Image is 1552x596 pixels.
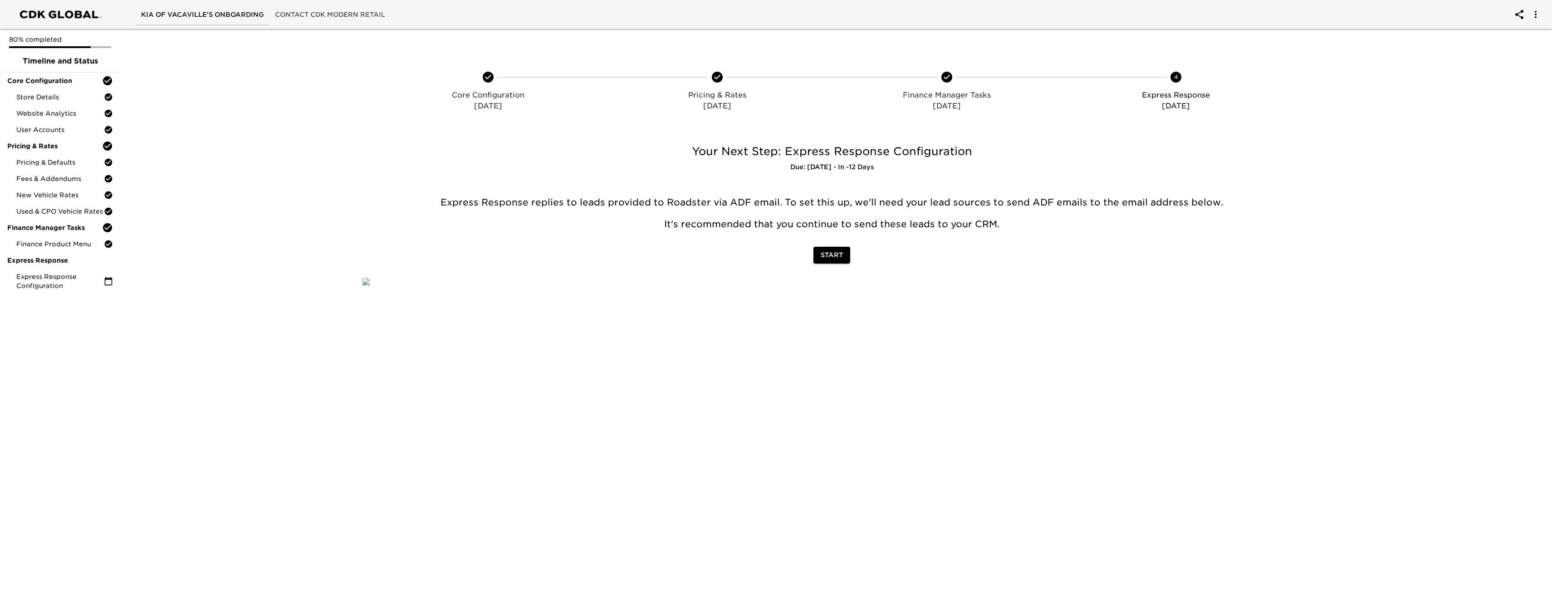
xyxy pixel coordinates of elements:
[362,278,370,285] img: qkibX1zbU72zw90W6Gan%2FTemplates%2FRjS7uaFIXtg43HUzxvoG%2F3e51d9d6-1114-4229-a5bf-f5ca567b6beb.jpg
[1174,73,1178,80] text: 4
[607,101,828,112] p: [DATE]
[16,158,104,167] span: Pricing & Defaults
[9,35,111,44] p: 80% completed
[441,197,1223,208] span: Express Response replies to leads provided to Roadster via ADF email. To set this up, we'll need ...
[377,90,599,101] p: Core Configuration
[813,247,850,264] button: Start
[16,174,104,183] span: Fees & Addendums
[141,9,264,20] span: Kia of Vacaville's Onboarding
[664,219,999,230] span: It's recommended that you continue to send these leads to your CRM.
[1065,90,1287,101] p: Express Response
[16,239,104,249] span: Finance Product Menu
[16,109,104,118] span: Website Analytics
[1065,101,1287,112] p: [DATE]
[607,90,828,101] p: Pricing & Rates
[16,272,104,290] span: Express Response Configuration
[821,249,843,261] span: Start
[1508,4,1530,25] button: account of current user
[16,93,104,102] span: Store Details
[16,191,104,200] span: New Vehicle Rates
[836,90,1058,101] p: Finance Manager Tasks
[16,125,104,134] span: User Accounts
[7,56,113,67] span: Timeline and Status
[7,256,113,265] span: Express Response
[7,223,102,232] span: Finance Manager Tasks
[377,101,599,112] p: [DATE]
[7,76,102,85] span: Core Configuration
[1525,4,1547,25] button: account of current user
[362,144,1301,159] h5: Your Next Step: Express Response Configuration
[7,142,102,151] span: Pricing & Rates
[16,207,104,216] span: Used & CPO Vehicle Rates
[275,9,385,20] span: Contact CDK Modern Retail
[362,162,1301,172] h6: Due: [DATE] - In -12 Days
[836,101,1058,112] p: [DATE]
